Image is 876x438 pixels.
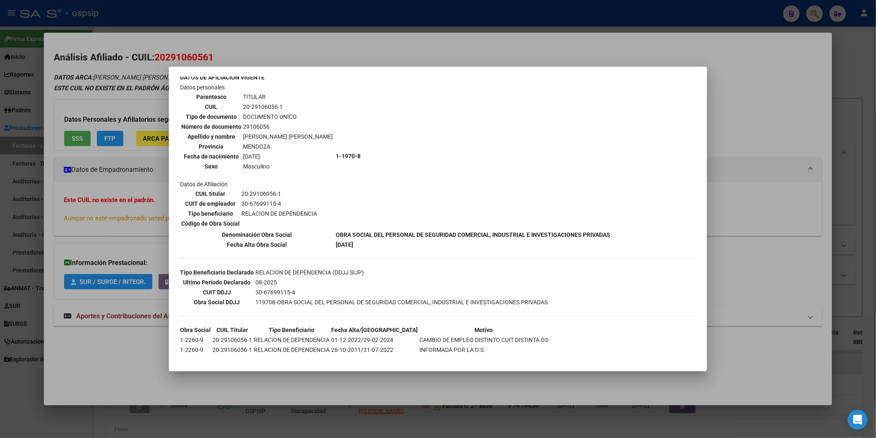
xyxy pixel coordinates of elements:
[181,189,240,198] th: CUIL titular
[180,268,254,277] th: Tipo Beneficiario Declarado
[180,335,211,344] td: 1-2260-9
[253,345,330,354] td: RELACION DE DEPENDENCIA
[181,209,240,218] th: Tipo beneficiario
[419,325,549,335] th: Motivo
[243,122,333,131] td: 29106056
[212,345,253,354] td: 20-29106056-1
[243,102,333,111] td: 20-29106056-1
[243,142,333,151] td: MENDOZA
[336,231,610,238] b: OBRA SOCIAL DEL PERSONAL DE SEGURIDAD COMERCIAL, INDUSTRIAL E INVESTIGACIONES PRIVADAS
[181,162,242,171] th: Sexo
[243,152,333,161] td: [DATE]
[180,278,254,287] th: Ultimo Período Declarado
[180,345,211,354] td: 1-2260-9
[255,288,548,297] td: 30-67699115-4
[181,102,242,111] th: CUIL
[180,230,335,239] th: Denominación Obra Social
[181,132,242,141] th: Apellido y nombre
[253,325,330,335] th: Tipo Beneficiario
[180,240,335,249] th: Fecha Alta Obra Social
[180,74,265,81] b: DATOS DE AFILIACION VIGENTE
[848,410,868,430] div: Open Intercom Messenger
[243,112,333,121] td: DOCUMENTO UNICO
[336,153,361,159] b: 1-1970-8
[212,325,253,335] th: CUIL Titular
[180,83,335,229] td: Datos personales Datos de Afiliación
[241,199,318,208] td: 30-67699115-4
[336,241,353,248] b: [DATE]
[255,268,548,277] td: RELACION DE DEPENDENCIA (DDJJ SIJP)
[255,278,548,287] td: 08-2025
[180,325,211,335] th: Obra Social
[243,162,333,171] td: Masculino
[181,112,242,121] th: Tipo de documento
[243,92,333,101] td: TITULAR
[180,298,254,307] th: Obra Social DDJJ
[419,335,549,344] td: CAMBIO DE EMPLEO DISTINTO CUIT DISTINTA OS
[181,152,242,161] th: Fecha de nacimiento
[181,122,242,131] th: Número de documento
[181,219,240,228] th: Código de Obra Social
[241,209,318,218] td: RELACION DE DEPENDENCIA
[243,132,333,141] td: [PERSON_NAME] [PERSON_NAME]
[331,335,418,344] td: 01-12-2022/29-02-2024
[419,345,549,354] td: INFORMADA POR LA O.S.
[253,335,330,344] td: RELACION DE DEPENDENCIA
[241,189,318,198] td: 20-29106056-1
[181,92,242,101] th: Parentesco
[212,335,253,344] td: 20-29106056-1
[255,298,548,307] td: 119708-OBRA SOCIAL DEL PERSONAL DE SEGURIDAD COMERCIAL, INDUSTRIAL E INVESTIGACIONES PRIVADAS
[331,325,418,335] th: Fecha Alta/[GEOGRAPHIC_DATA]
[331,345,418,354] td: 26-10-2011/31-07-2022
[181,142,242,151] th: Provincia
[180,288,254,297] th: CUIT DDJJ
[181,199,240,208] th: CUIT de empleador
